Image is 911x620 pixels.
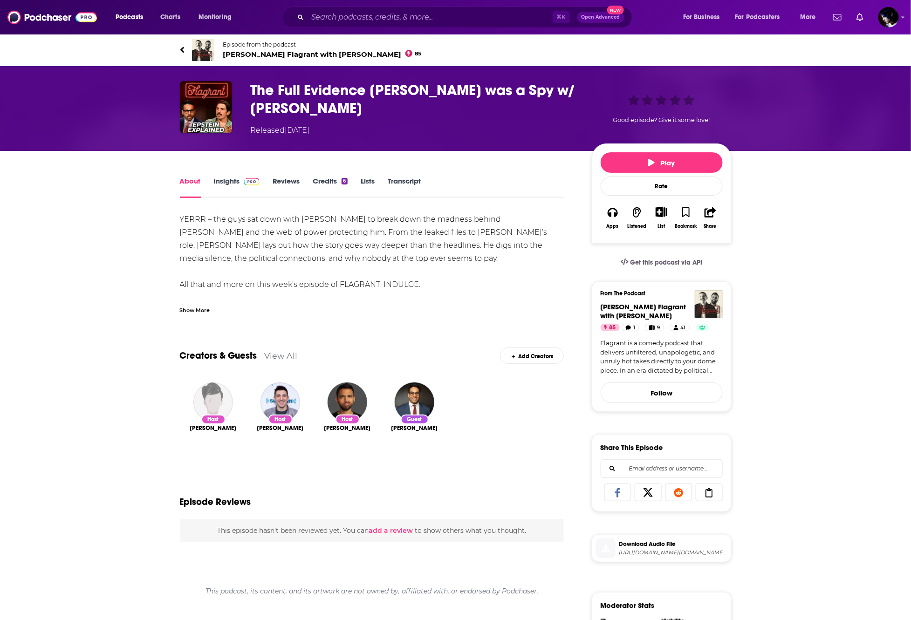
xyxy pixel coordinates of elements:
img: Andrew Schulz [260,382,300,422]
div: Search followers [601,459,723,478]
h3: Moderator Stats [601,601,655,610]
span: 9 [657,323,660,333]
a: Andrew Schulz's Flagrant with Akaash Singh [601,302,686,320]
span: Play [648,158,675,167]
button: open menu [794,10,828,25]
a: 1 [622,324,639,331]
span: Open Advanced [582,15,620,20]
a: Show notifications dropdown [829,9,845,25]
a: Share on Reddit [665,484,692,501]
span: Podcasts [116,11,143,24]
input: Search podcasts, credits, & more... [308,10,553,25]
div: Host [336,415,360,424]
span: This episode hasn't been reviewed yet. You can to show others what you thought. [217,526,526,535]
img: Andrew Schulz's Flagrant with Akaash Singh [192,39,214,61]
a: Charts [154,10,186,25]
span: [PERSON_NAME] Flagrant with [PERSON_NAME] [223,50,422,59]
span: [PERSON_NAME] [257,424,304,432]
span: Monitoring [199,11,232,24]
a: Reviews [273,177,300,198]
a: Saagar Enjeti [391,424,438,432]
img: Podchaser - Follow, Share and Rate Podcasts [7,8,97,26]
h1: The Full Evidence Epstein was a Spy w/ Saagar Enjeti [251,81,577,117]
span: https://www.podtrac.com/pts/redirect.mp3/pdst.fm/e/pscrb.fm/rss/p/mgln.ai/e/27/traffic.megaphone.... [619,549,727,556]
div: Show More ButtonList [649,201,673,235]
span: For Business [683,11,720,24]
span: New [607,6,624,14]
div: Apps [607,224,619,229]
button: Apps [601,201,625,235]
div: Host [201,415,226,424]
div: Guest [401,415,429,424]
button: Open AdvancedNew [577,12,624,23]
div: Released [DATE] [251,125,310,136]
input: Email address or username... [609,460,715,477]
h3: From The Podcast [601,290,715,297]
span: 41 [681,323,686,333]
a: Lists [361,177,375,198]
a: Flagrant is a comedy podcast that delivers unfiltered, unapologetic, and unruly hot takes directl... [601,339,723,375]
button: Listened [625,201,649,235]
a: About [180,177,201,198]
div: Host [268,415,293,424]
a: Get this podcast via API [613,251,710,274]
a: 85 [601,324,620,331]
a: Akaash Singh [324,424,371,432]
button: open menu [192,10,244,25]
button: Follow [601,382,723,403]
h3: Episode Reviews [180,496,251,508]
span: [PERSON_NAME] Flagrant with [PERSON_NAME] [601,302,686,320]
img: Akaash Singh [328,382,367,422]
span: 1 [633,323,635,333]
span: Charts [160,11,180,24]
div: Rate [601,177,723,196]
button: open menu [677,10,732,25]
div: Listened [628,224,647,229]
button: Play [601,152,723,173]
a: Andrew Schulz's Flagrant with Akaash SinghEpisode from the podcast[PERSON_NAME] Flagrant with [PE... [180,39,732,61]
span: [PERSON_NAME] [324,424,371,432]
a: Share on X/Twitter [635,484,662,501]
span: More [800,11,816,24]
span: [PERSON_NAME] [391,424,438,432]
a: 9 [645,324,664,331]
a: InsightsPodchaser Pro [214,177,260,198]
button: Bookmark [674,201,698,235]
div: Bookmark [675,224,697,229]
img: Saagar Enjeti [395,382,434,422]
div: Add Creators [500,347,564,364]
button: Share [698,201,722,235]
div: 6 [342,178,347,184]
span: [PERSON_NAME] [190,424,237,432]
button: open menu [729,10,794,25]
div: Search podcasts, credits, & more... [291,7,641,28]
a: Share on Facebook [604,484,631,501]
div: This podcast, its content, and its artwork are not owned by, affiliated with, or endorsed by Podc... [180,579,564,603]
div: Share [704,224,717,229]
h3: Share This Episode [601,443,663,452]
span: Episode from the podcast [223,41,422,48]
span: Download Audio File [619,540,727,548]
span: 85 [415,52,421,56]
button: Show profile menu [878,7,899,27]
div: List [658,223,665,229]
span: ⌘ K [553,11,570,23]
span: 85 [610,323,616,333]
span: Get this podcast via API [630,259,702,266]
img: Andrew Schulz's Flagrant with Akaash Singh [695,290,723,318]
button: open menu [109,10,155,25]
span: For Podcasters [735,11,780,24]
button: add a review [369,525,413,536]
img: The Full Evidence Epstein was a Spy w/ Saagar Enjeti [180,81,232,133]
img: Mark Gagnon [193,382,233,422]
a: Download Audio File[URL][DOMAIN_NAME][DOMAIN_NAME][DOMAIN_NAME][DOMAIN_NAME][DOMAIN_NAME] [596,538,727,558]
a: Copy Link [696,484,723,501]
span: Logged in as zreese [878,7,899,27]
a: Credits6 [313,177,347,198]
a: Creators & Guests [180,350,257,361]
a: View All [265,351,298,361]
